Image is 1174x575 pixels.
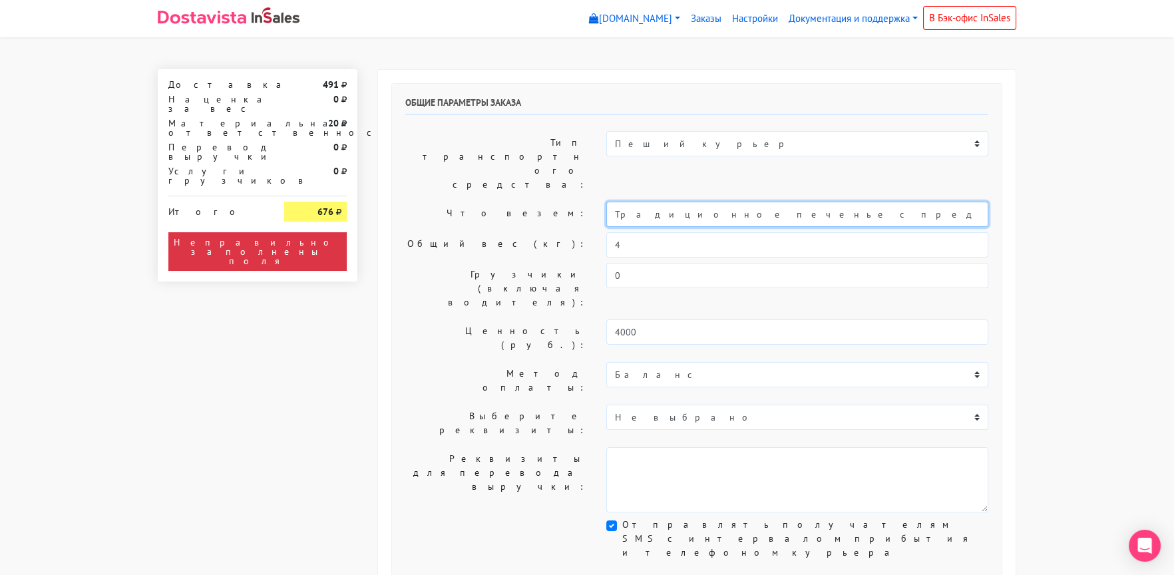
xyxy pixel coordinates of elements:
[395,319,596,357] label: Ценность (руб.):
[333,93,339,105] strong: 0
[323,79,339,91] strong: 491
[333,165,339,177] strong: 0
[1129,530,1161,562] div: Open Intercom Messenger
[395,131,596,196] label: Тип транспортного средства:
[317,206,333,218] strong: 676
[622,518,988,560] label: Отправлять получателям SMS с интервалом прибытия и телефоном курьера
[405,97,988,115] h6: Общие параметры заказа
[727,6,783,32] a: Настройки
[252,7,299,23] img: InSales
[395,447,596,512] label: Реквизиты для перевода выручки:
[158,166,274,185] div: Услуги грузчиков
[395,362,596,399] label: Метод оплаты:
[328,117,339,129] strong: 20
[783,6,923,32] a: Документация и поддержка
[168,202,264,216] div: Итого
[685,6,727,32] a: Заказы
[158,80,274,89] div: Доставка
[584,6,685,32] a: [DOMAIN_NAME]
[158,142,274,161] div: Перевод выручки
[395,202,596,227] label: Что везем:
[168,232,347,271] div: Неправильно заполнены поля
[923,6,1016,30] a: В Бэк-офис InSales
[158,95,274,113] div: Наценка за вес
[333,141,339,153] strong: 0
[395,263,596,314] label: Грузчики (включая водителя):
[158,118,274,137] div: Материальная ответственность
[395,405,596,442] label: Выберите реквизиты:
[158,11,246,24] img: Dostavista - срочная курьерская служба доставки
[395,232,596,258] label: Общий вес (кг):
